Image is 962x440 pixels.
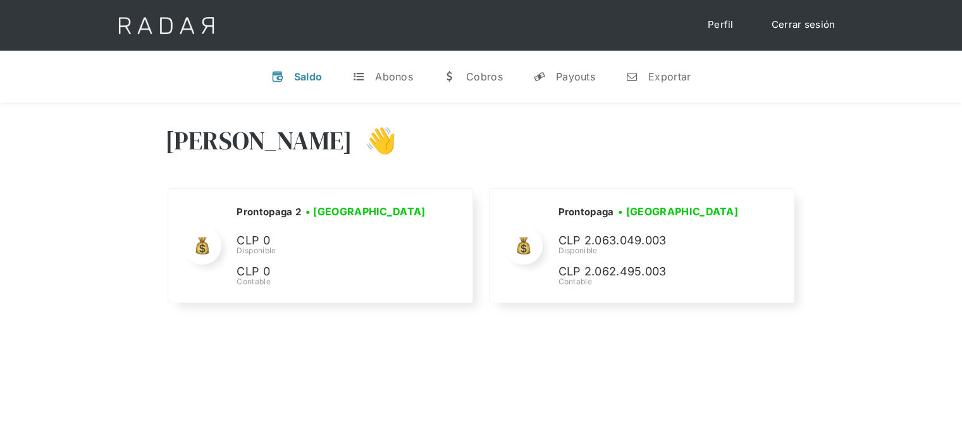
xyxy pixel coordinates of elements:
h3: 👋 [352,125,397,156]
div: y [533,70,546,83]
p: CLP 0 [237,232,426,250]
div: Cobros [466,70,503,83]
h3: [PERSON_NAME] [165,125,353,156]
div: Disponible [558,245,748,256]
div: Exportar [648,70,691,83]
h3: • [GEOGRAPHIC_DATA] [305,204,426,219]
h2: Prontopaga [558,206,614,218]
div: w [443,70,456,83]
div: Contable [558,276,748,287]
div: Disponible [237,245,429,256]
h2: Prontopaga 2 [237,206,301,218]
a: Cerrar sesión [759,13,848,37]
p: CLP 2.062.495.003 [558,263,748,281]
p: CLP 0 [237,263,426,281]
div: Payouts [556,70,595,83]
div: Abonos [375,70,413,83]
div: v [271,70,284,83]
div: n [626,70,638,83]
div: Saldo [294,70,323,83]
h3: • [GEOGRAPHIC_DATA] [618,204,738,219]
a: Perfil [695,13,746,37]
div: Contable [237,276,429,287]
div: t [352,70,365,83]
p: CLP 2.063.049.003 [558,232,748,250]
